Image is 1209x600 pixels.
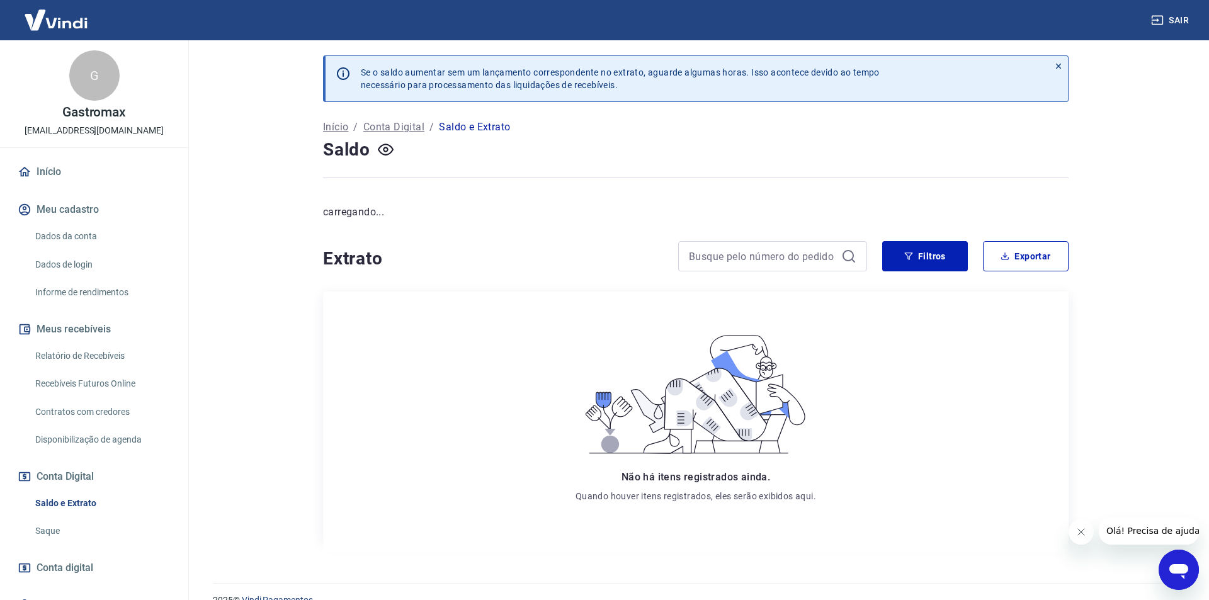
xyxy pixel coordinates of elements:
[1099,517,1199,545] iframe: Mensagem da empresa
[323,205,1069,220] p: carregando...
[30,371,173,397] a: Recebíveis Futuros Online
[363,120,424,135] a: Conta Digital
[30,518,173,544] a: Saque
[576,490,816,502] p: Quando houver itens registrados, eles serão exibidos aqui.
[25,124,164,137] p: [EMAIL_ADDRESS][DOMAIN_NAME]
[30,280,173,305] a: Informe de rendimentos
[361,66,880,91] p: Se o saldo aumentar sem um lançamento correspondente no extrato, aguarde algumas horas. Isso acon...
[62,106,127,119] p: Gastromax
[15,1,97,39] img: Vindi
[439,120,510,135] p: Saldo e Extrato
[30,224,173,249] a: Dados da conta
[15,463,173,490] button: Conta Digital
[30,427,173,453] a: Disponibilização de agenda
[323,246,663,271] h4: Extrato
[15,315,173,343] button: Meus recebíveis
[622,471,770,483] span: Não há itens registrados ainda.
[323,137,370,162] h4: Saldo
[882,241,968,271] button: Filtros
[429,120,434,135] p: /
[30,490,173,516] a: Saldo e Extrato
[353,120,358,135] p: /
[30,252,173,278] a: Dados de login
[323,120,348,135] a: Início
[15,158,173,186] a: Início
[15,554,173,582] a: Conta digital
[15,196,173,224] button: Meu cadastro
[1159,550,1199,590] iframe: Botão para abrir a janela de mensagens
[1149,9,1194,32] button: Sair
[8,9,106,19] span: Olá! Precisa de ajuda?
[69,50,120,101] div: G
[1069,519,1094,545] iframe: Fechar mensagem
[983,241,1069,271] button: Exportar
[37,559,93,577] span: Conta digital
[30,343,173,369] a: Relatório de Recebíveis
[689,247,836,266] input: Busque pelo número do pedido
[30,399,173,425] a: Contratos com credores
